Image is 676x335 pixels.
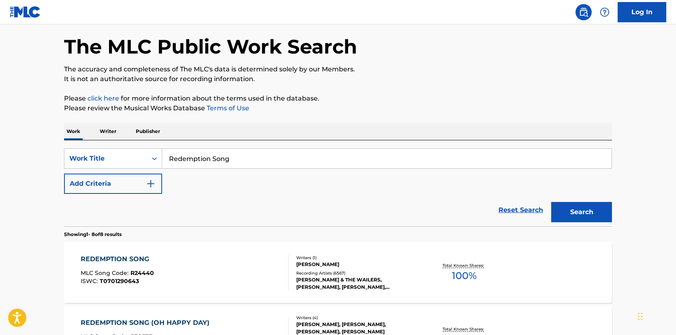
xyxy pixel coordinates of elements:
[88,94,119,102] a: click here
[130,269,154,277] span: R24440
[64,231,122,238] p: Showing 1 - 8 of 8 results
[81,269,130,277] span: MLC Song Code :
[551,202,612,222] button: Search
[618,2,666,22] a: Log In
[296,315,419,321] div: Writers ( 4 )
[64,123,83,140] p: Work
[296,261,419,268] div: [PERSON_NAME]
[635,296,676,335] iframe: Chat Widget
[597,4,613,20] div: Help
[64,34,357,59] h1: The MLC Public Work Search
[443,326,486,332] p: Total Known Shares:
[64,174,162,194] button: Add Criteria
[97,123,119,140] p: Writer
[575,4,592,20] a: Public Search
[64,74,612,84] p: It is not an authoritative source for recording information.
[10,6,41,18] img: MLC Logo
[81,254,154,264] div: REDEMPTION SONG
[579,7,588,17] img: search
[100,277,139,285] span: T0701290643
[64,242,612,303] a: REDEMPTION SONGMLC Song Code:R24440ISWC:T0701290643Writers (1)[PERSON_NAME]Recording Artists (656...
[64,103,612,113] p: Please review the Musical Works Database
[81,277,100,285] span: ISWC :
[64,148,612,226] form: Search Form
[494,201,547,219] a: Reset Search
[452,268,477,283] span: 100 %
[296,270,419,276] div: Recording Artists ( 6567 )
[600,7,610,17] img: help
[81,318,214,328] div: REDEMPTION SONG (OH HAPPY DAY)
[133,123,163,140] p: Publisher
[64,64,612,74] p: The accuracy and completeness of The MLC's data is determined solely by our Members.
[296,276,419,291] div: [PERSON_NAME] & THE WAILERS, [PERSON_NAME], [PERSON_NAME], [PERSON_NAME], [PERSON_NAME]
[638,304,643,329] div: Drag
[146,179,156,189] img: 9d2ae6d4665cec9f34b9.svg
[205,104,249,112] a: Terms of Use
[443,262,486,268] p: Total Known Shares:
[296,255,419,261] div: Writers ( 1 )
[69,154,142,163] div: Work Title
[64,94,612,103] p: Please for more information about the terms used in the database.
